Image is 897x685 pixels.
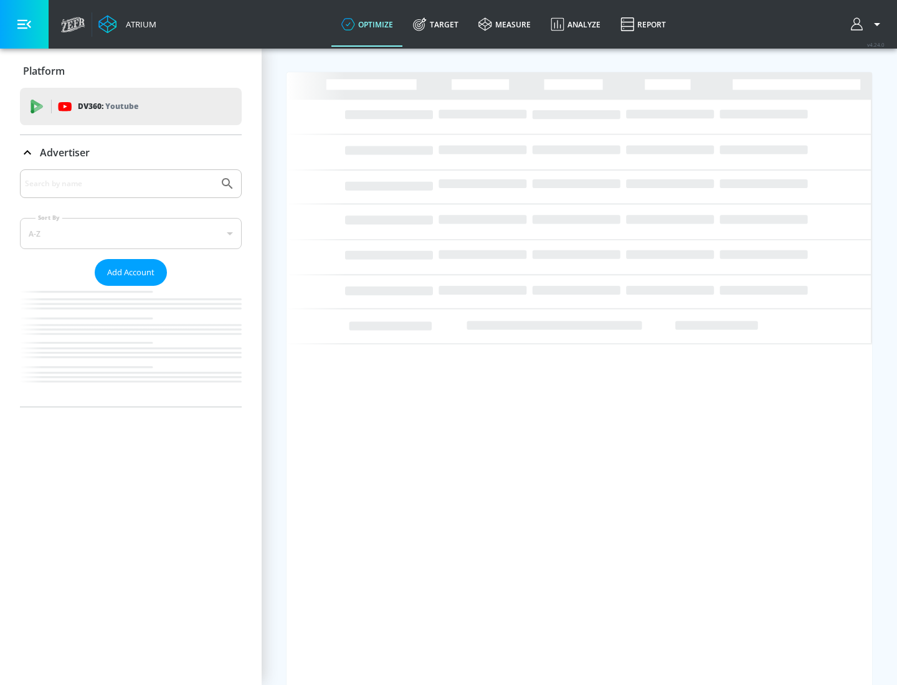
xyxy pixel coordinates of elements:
a: optimize [331,2,403,47]
input: Search by name [25,176,214,192]
div: A-Z [20,218,242,249]
div: DV360: Youtube [20,88,242,125]
p: Platform [23,64,65,78]
div: Advertiser [20,169,242,407]
nav: list of Advertiser [20,286,242,407]
button: Add Account [95,259,167,286]
label: Sort By [36,214,62,222]
a: Report [610,2,676,47]
a: Target [403,2,468,47]
div: Platform [20,54,242,88]
p: Youtube [105,100,138,113]
a: measure [468,2,541,47]
span: v 4.24.0 [867,41,885,48]
div: Advertiser [20,135,242,170]
p: DV360: [78,100,138,113]
p: Advertiser [40,146,90,159]
a: Atrium [98,15,156,34]
span: Add Account [107,265,154,280]
a: Analyze [541,2,610,47]
div: Atrium [121,19,156,30]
